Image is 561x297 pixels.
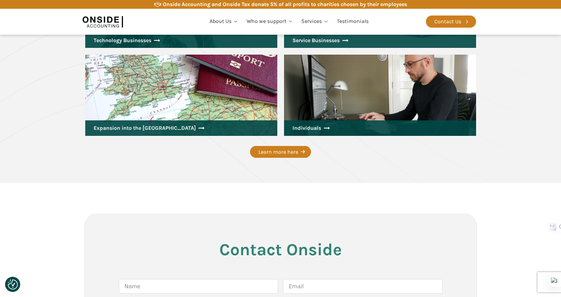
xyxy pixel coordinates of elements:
a: Who we support [243,10,298,33]
a: Services [297,10,333,33]
h3: Contact Onside [119,240,442,259]
a: Service Businesses [284,33,476,48]
a: About Us [206,10,243,33]
input: Email [283,279,442,294]
img: Revisit consent button [8,279,18,290]
a: Individuals [284,120,476,136]
a: Contact Us [426,16,476,28]
img: Onside Accounting [83,14,123,29]
div: Contact Us [434,17,461,26]
a: Learn more here [250,146,311,158]
button: Consent Preferences [8,279,18,290]
div: Learn more here [258,148,298,156]
a: Expansion into the [GEOGRAPHIC_DATA] [85,120,277,136]
a: Technology Businesses [85,33,277,48]
input: Name [119,279,278,294]
a: Testimonials [333,10,373,33]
